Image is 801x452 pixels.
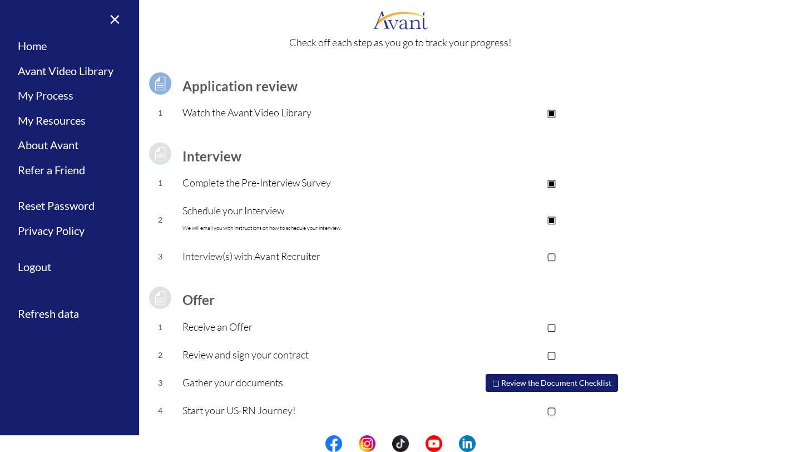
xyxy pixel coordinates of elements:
p: Watch the Avant Video Library [182,105,440,120]
button: ▢ Review the Document Checklist [486,374,618,392]
b: Application review [182,78,298,94]
td: 2 [138,197,183,243]
td: 1 [138,169,183,197]
p: ▣ [440,175,663,190]
img: logo.png [373,3,428,36]
p: Check off each step as you go to track your progress! [11,35,790,50]
p: ▣ [440,105,663,120]
b: Interview [182,148,241,164]
p: Interview(s) with Avant Recruiter [182,248,440,264]
td: 3 [138,243,183,271]
img: icon-test.png [146,70,174,97]
p: Start your US-RN Journey! [182,402,440,418]
img: yt.png [426,435,442,452]
td: 1 [138,313,183,341]
b: Offer [182,292,215,308]
td: 2 [138,341,183,369]
img: blank.png [375,435,392,452]
p: ▢ [440,402,663,418]
img: li.png [459,435,476,452]
td: 3 [138,369,183,397]
p: Schedule your Interview [182,203,440,236]
img: icon-test-grey.png [146,284,174,312]
p: Receive an Offer [182,319,440,335]
p: ▣ [440,212,663,227]
td: 1 [138,99,183,127]
img: blank.png [342,435,359,452]
img: in.png [359,435,375,452]
img: icon-test-grey.png [146,140,174,168]
p: ▢ [440,319,663,335]
p: Review and sign your contract [182,347,440,362]
p: ▢ [440,347,663,362]
img: fb.png [325,435,342,452]
p: Complete the Pre-Interview Survey [182,175,440,190]
td: 4 [138,397,183,425]
p: ▢ [440,248,663,264]
img: tt.png [392,435,409,452]
img: blank.png [409,435,426,452]
p: Gather your documents [182,375,440,390]
font: We will email you with instructions on how to schedule your interview. [182,224,342,232]
img: blank.png [442,435,459,452]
